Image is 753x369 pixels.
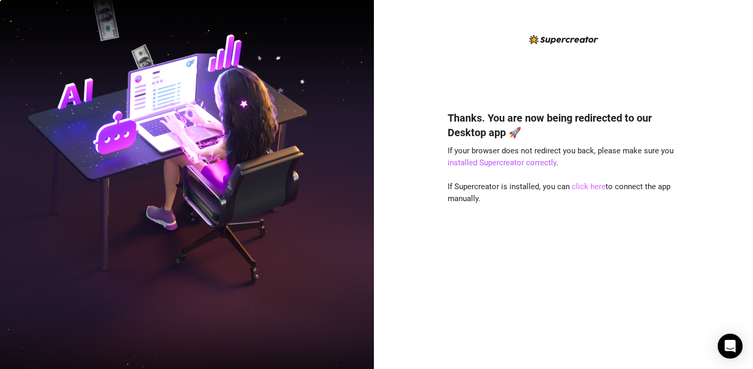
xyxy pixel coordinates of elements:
span: If your browser does not redirect you back, please make sure you . [448,146,674,168]
span: If Supercreator is installed, you can to connect the app manually. [448,182,670,204]
div: Open Intercom Messenger [718,334,743,359]
a: installed Supercreator correctly [448,158,556,167]
img: logo-BBDzfeDw.svg [529,35,598,44]
a: click here [572,182,606,191]
h4: Thanks. You are now being redirected to our Desktop app 🚀 [448,111,679,140]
